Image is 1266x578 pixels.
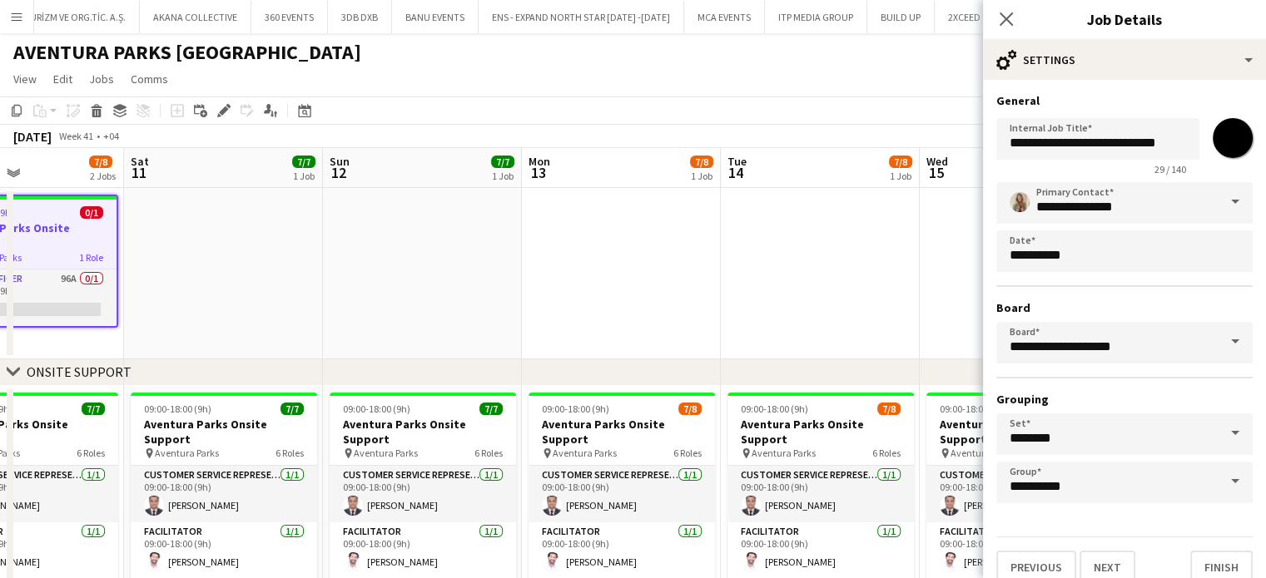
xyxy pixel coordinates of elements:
[47,68,79,90] a: Edit
[1141,163,1199,175] span: 29 / 140
[103,130,119,142] div: +04
[684,1,765,33] button: MCA EVENTS
[251,1,328,33] button: 360 EVENTS
[479,1,684,33] button: ENS - EXPAND NORTH STAR [DATE] -[DATE]
[935,1,995,33] button: 2XCEED
[983,8,1266,30] h3: Job Details
[867,1,935,33] button: BUILD UP
[55,130,97,142] span: Week 41
[328,1,392,33] button: 3DB DXB
[13,40,361,65] h1: AVENTURA PARKS [GEOGRAPHIC_DATA]
[53,72,72,86] span: Edit
[996,392,1253,407] h3: Grouping
[983,40,1266,80] div: Settings
[765,1,867,33] button: ITP MEDIA GROUP
[13,72,37,86] span: View
[140,1,251,33] button: AKANA COLLECTIVE
[27,363,132,380] div: ONSITE SUPPORT
[131,72,168,86] span: Comms
[89,72,114,86] span: Jobs
[996,93,1253,108] h3: General
[392,1,479,33] button: BANU EVENTS
[124,68,175,90] a: Comms
[13,128,52,145] div: [DATE]
[996,300,1253,315] h3: Board
[82,68,121,90] a: Jobs
[7,68,43,90] a: View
